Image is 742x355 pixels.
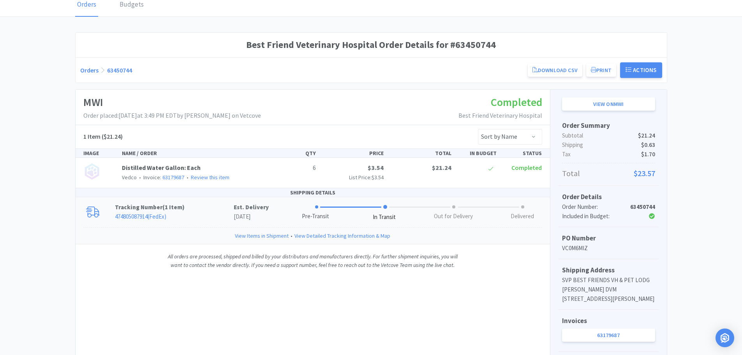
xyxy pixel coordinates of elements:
h5: PO Number [562,233,655,244]
div: QTY [274,149,319,157]
a: View Detailed Tracking Information & Map [294,231,390,240]
a: Orders [80,66,99,74]
span: $21.24 [432,164,451,171]
a: 63450744 [107,66,132,74]
p: Est. Delivery [234,203,269,212]
i: All orders are processed, shipped and billed by your distributors and manufacturers directly. For... [168,253,458,268]
a: View Items in Shipment [235,231,289,240]
span: $1.70 [641,150,655,159]
a: Download CSV [528,64,582,77]
button: Print [586,64,616,77]
a: 63179687 [162,174,184,181]
span: $21.24 [638,131,655,140]
div: STATUS [500,149,545,157]
p: Tax [562,150,655,159]
div: IMAGE [80,149,119,157]
h5: Order Summary [562,120,655,131]
h5: ($21.24) [83,132,123,142]
strong: 63450744 [630,203,655,210]
a: View onMWI [562,97,655,111]
p: SVP BEST FRIENDS VH & PET LODG [PERSON_NAME] DVM [STREET_ADDRESS][PERSON_NAME] [562,276,655,304]
span: • [289,231,294,240]
img: no_image.png [83,163,100,180]
div: IN BUDGET [455,149,500,157]
div: PRICE [319,149,387,157]
p: Subtotal [562,131,655,140]
a: Review this item [191,174,229,181]
p: Total [562,167,655,180]
div: NAME / ORDER [119,149,274,157]
h5: Shipping Address [562,265,655,276]
span: Completed [511,164,542,171]
a: 63179687 [562,329,655,342]
span: Invoice: [137,174,184,181]
p: VC0M6MIZ [562,244,655,253]
span: 1 Item [83,132,100,140]
div: Order Number: [562,202,624,212]
div: Out for Delivery [434,212,473,221]
p: Tracking Number ( ) [115,203,234,212]
button: Actions [620,62,662,78]
p: [DATE] [234,212,269,221]
p: Order placed: [DATE] at 3:49 PM EDT by [PERSON_NAME] on Vetcove [83,111,261,121]
span: • [185,174,190,181]
h5: Invoices [562,316,655,326]
h1: Best Friend Veterinary Hospital Order Details for #63450744 [80,37,662,52]
h1: MWI [83,94,261,111]
div: Pre-Transit [302,212,329,221]
div: Delivered [511,212,534,221]
span: Completed [491,95,542,109]
span: Vedco [122,174,137,181]
p: List Price: [322,173,384,182]
span: • [138,174,142,181]
a: Distilled Water Gallon: Each [122,164,201,171]
h5: Order Details [562,192,655,202]
span: $3.54 [372,174,384,181]
div: TOTAL [387,149,455,157]
a: 474805087914(FedEx) [115,213,166,220]
span: $3.54 [368,164,384,171]
p: 6 [277,163,316,173]
span: $23.57 [634,167,655,180]
div: Open Intercom Messenger [716,329,734,347]
p: Shipping [562,140,655,150]
div: In Transit [373,213,396,222]
p: Best Friend Veterinary Hospital [458,111,542,121]
div: Included in Budget: [562,212,624,221]
span: 1 Item [165,203,182,211]
span: $0.63 [641,140,655,150]
div: SHIPPING DETAILS [76,188,550,197]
